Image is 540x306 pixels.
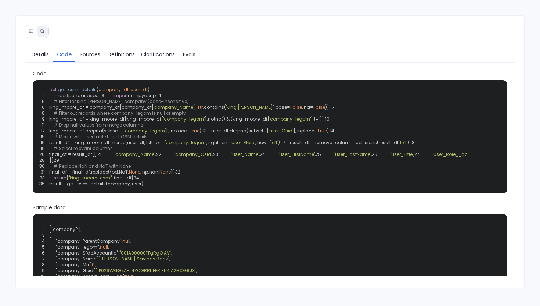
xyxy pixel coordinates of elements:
span: as [144,92,150,99]
span: "king_moore_csm" [68,175,112,181]
span: 'left' [270,139,278,146]
span: 'user_Title' [390,151,413,157]
span: 29 [54,157,64,163]
span: ) [407,139,409,146]
span: , [259,151,260,157]
span: , case= [274,104,290,110]
span: king_moore_df = company_df[company_df[ [49,104,154,110]
span: ]. [194,104,197,110]
span: 10 [324,116,334,122]
span: "1P029WGG7AET4YOGRRLIEFR1E54IA2HCG8JX" [96,268,196,274]
span: 'company_Name' [154,104,194,110]
span: # Select relevant columns [54,145,113,152]
span: null [100,244,108,250]
span: , [130,238,131,244]
span: result_df = remove_column_collisions(result_df, [290,139,399,146]
span: 16 [39,140,49,146]
span: "company_SfdcAccountId" [56,250,118,256]
span: ( [97,86,98,93]
span: True [190,128,199,134]
span: def [49,86,57,93]
span: ] != [311,116,318,122]
span: 28 [39,157,49,163]
span: 3 [99,93,109,99]
span: 7 [35,256,49,262]
span: None [129,169,140,175]
span: numpy [128,92,144,99]
span: , [133,274,134,280]
span: 'company_legom' [269,116,311,122]
span: , how= [255,139,270,146]
span: 12 [39,128,49,134]
span: 'left' [399,139,407,146]
span: 22 [156,152,166,157]
span: Code [57,50,72,58]
span: # Replace NaN and NaT with None [54,163,131,169]
span: 5 [35,244,49,250]
span: 4 [35,238,49,244]
span: "company_Mrr" [56,262,91,268]
span: 25 [316,152,325,157]
span: import [113,92,128,99]
span: .contains( [203,104,226,110]
span: 3 [35,232,49,238]
span: ) [199,128,201,134]
span: True [317,128,327,134]
span: , [169,256,170,262]
span: "company_legom" [56,244,99,250]
span: None [159,169,171,175]
span: np [150,92,156,99]
span: : [95,268,96,274]
span: null [125,274,133,280]
span: Details [32,50,49,58]
span: ): [148,86,151,93]
span: final_df = final_df.replace({pd.NaT: [49,169,129,175]
span: # Filter out records where company_legom is null or empty [54,110,186,116]
span: "company_ParentCompany" [56,238,121,244]
span: 'company_Name' [115,151,155,157]
span: Clarifications [141,50,175,58]
span: 17 [280,140,290,146]
span: 9 [39,116,49,122]
span: , [155,151,156,157]
span: null [122,238,130,244]
span: str [197,104,203,110]
span: "[PERSON_NAME] Savings Bank" [99,256,169,262]
span: , [315,151,316,157]
span: "company" [51,227,77,232]
span: 21 [96,152,106,157]
span: 23 [213,152,223,157]
span: Sample data [33,204,508,211]
span: Code [33,70,508,77]
span: 35 [39,181,49,187]
span: 6 [35,250,49,256]
span: ], inplace= [166,128,190,134]
span: , [171,250,172,256]
span: 2 [35,227,49,232]
span: : [124,274,125,280]
span: 9 [35,268,49,274]
span: 'user_Gsid' [269,128,293,134]
span: ].notna() & (king_moore_df[ [205,116,269,122]
span: { [35,232,505,238]
span: , [212,151,213,157]
span: 4 [156,93,166,99]
span: , [196,268,197,274]
span: 'user_Name' [231,151,259,157]
span: 26 [372,152,382,157]
span: ) [327,128,329,134]
span: , [413,151,414,157]
span: 18 [409,140,419,146]
span: { [49,221,51,227]
span: ], inplace= [293,128,317,134]
span: }) [171,169,175,175]
span: 6 [39,104,49,110]
span: : [118,250,119,256]
span: , np.nan: [140,169,159,175]
span: 31 [39,169,49,175]
span: : [99,244,100,250]
span: 'user_FirstName' [278,151,315,157]
span: king_moore_df.dropna(subset=[ [49,128,124,134]
span: , right_on= [206,139,231,146]
span: 20 [39,152,49,157]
